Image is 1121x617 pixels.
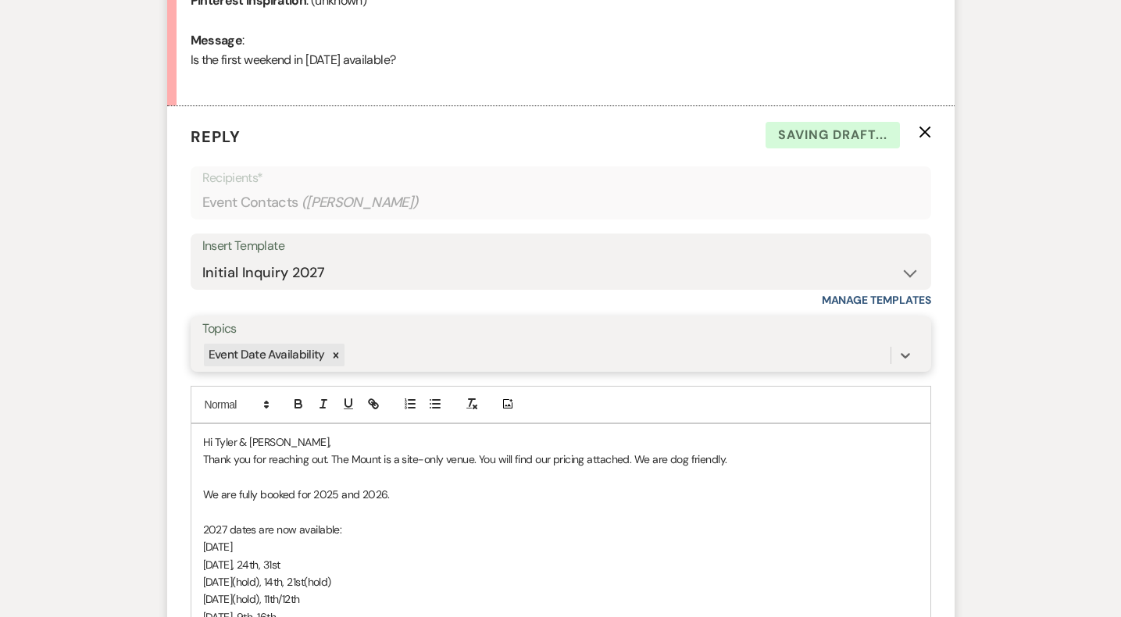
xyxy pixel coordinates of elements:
[822,293,931,307] a: Manage Templates
[203,435,331,449] span: Hi Tyler & [PERSON_NAME],
[203,592,300,606] span: [DATE](hold), 11th/12th
[203,575,331,589] span: [DATE](hold), 14th, 21st(hold)
[191,32,243,48] b: Message
[202,187,919,218] div: Event Contacts
[766,122,900,148] span: Saving draft...
[202,318,919,341] label: Topics
[302,192,419,213] span: ( [PERSON_NAME] )
[202,235,919,258] div: Insert Template
[203,558,280,572] span: [DATE], 24th, 31st
[203,540,233,554] span: [DATE]
[204,344,327,366] div: Event Date Availability
[203,486,919,503] p: We are fully booked for 2025 and 2026.
[203,452,727,466] span: Thank you for reaching out. The Mount is a site-only venue. You will find our pricing attached. W...
[191,127,241,147] span: Reply
[202,168,919,188] p: Recipients*
[203,522,342,537] span: 2027 dates are now available:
